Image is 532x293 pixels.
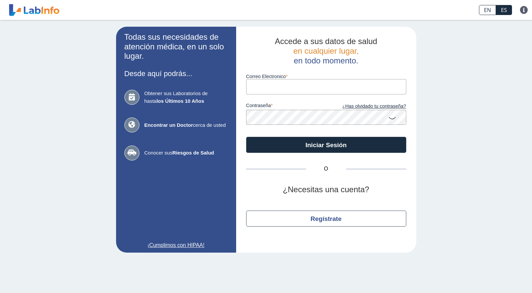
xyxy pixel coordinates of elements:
iframe: Help widget launcher [473,267,525,286]
label: Correo Electronico [246,74,406,79]
a: EN [479,5,496,15]
span: O [306,165,346,173]
b: los Últimos 10 Años [156,98,204,104]
b: Encontrar un Doctor [144,122,193,128]
span: Accede a sus datos de salud [275,37,377,46]
h3: Desde aquí podrás... [124,69,228,78]
span: Obtener sus Laboratorios de hasta [144,90,228,105]
a: ¡Cumplimos con HIPAA! [124,241,228,249]
a: ES [496,5,512,15]
button: Iniciar Sesión [246,137,406,153]
span: Conocer sus [144,149,228,157]
span: en cualquier lugar, [293,46,359,55]
span: cerca de usted [144,121,228,129]
b: Riesgos de Salud [172,150,214,156]
h2: Todas sus necesidades de atención médica, en un solo lugar. [124,32,228,61]
label: contraseña [246,103,326,110]
span: en todo momento. [294,56,358,65]
h2: ¿Necesitas una cuenta? [246,185,406,195]
button: Regístrate [246,211,406,227]
a: ¿Has olvidado tu contraseña? [326,103,406,110]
